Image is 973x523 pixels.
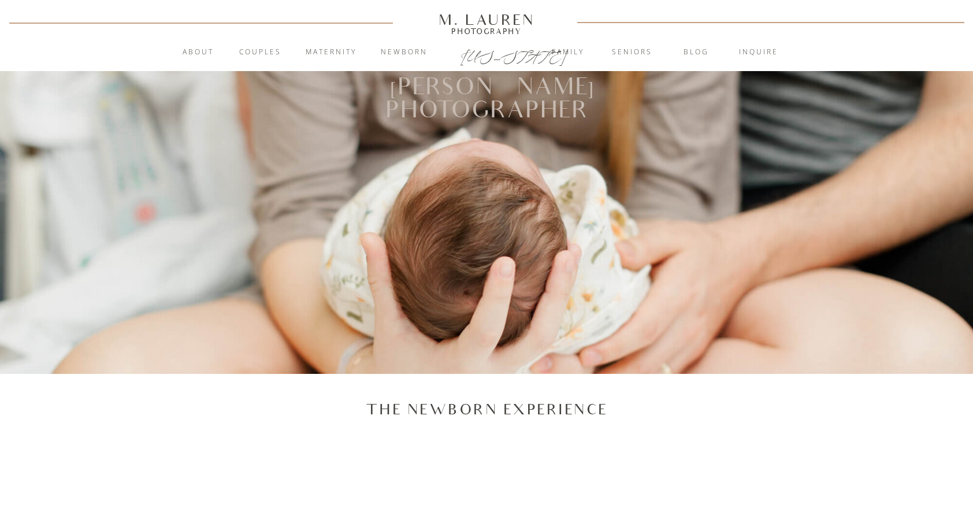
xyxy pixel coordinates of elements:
[320,76,654,124] h1: [PERSON_NAME] photographer
[433,28,540,34] a: Photography
[373,47,435,58] a: Newborn
[601,47,663,58] a: Seniors
[404,13,569,26] a: M. Lauren
[229,47,291,58] a: Couples
[537,47,599,58] a: Family
[727,47,790,58] a: inquire
[665,47,727,58] a: blog
[300,47,362,58] a: Maternity
[318,399,655,420] div: The Newborn experience
[460,47,513,61] a: [US_STATE]
[176,47,220,58] a: About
